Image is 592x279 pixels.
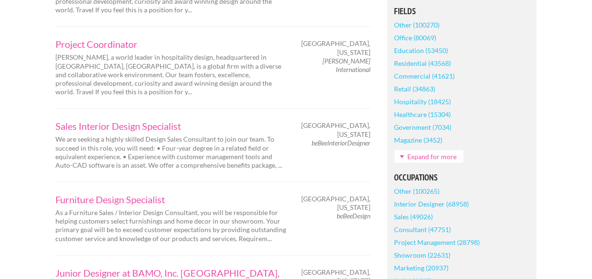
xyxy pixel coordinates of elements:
a: Project Management (28798) [395,236,480,249]
a: Sales Interior Design Specialist [56,121,288,131]
a: Other (100265) [395,185,440,198]
a: Consultant (47751) [395,223,451,236]
a: Magazine (3452) [395,134,443,146]
a: Education (53450) [395,44,448,57]
a: Showroom (22631) [395,249,451,261]
a: Marketing (20937) [395,261,449,274]
a: Government (7034) [395,121,452,134]
a: Expand for more [395,150,464,163]
span: [GEOGRAPHIC_DATA], [US_STATE] [302,121,371,138]
a: Healthcare (15304) [395,108,451,121]
span: [GEOGRAPHIC_DATA], [US_STATE] [302,39,371,56]
em: [PERSON_NAME] International [323,57,371,73]
a: Project Coordinator [56,39,288,49]
a: Hospitality (18425) [395,95,451,108]
span: [GEOGRAPHIC_DATA], [US_STATE] [302,195,371,212]
p: As a Furniture Sales / Interior Design Consultant, you will be responsible for helping customers ... [56,208,288,243]
p: We are seeking a highly skilled Design Sales Consultant to join our team. To succeed in this role... [56,135,288,170]
a: Furniture Design Specialist [56,195,288,204]
em: beBeeInteriorDesigner [312,139,371,147]
a: Sales (49026) [395,210,433,223]
h5: Fields [395,7,529,16]
em: beBeeDesign [337,212,371,220]
a: Other (100270) [395,18,440,31]
a: Residential (43568) [395,57,451,70]
a: Commercial (41621) [395,70,455,82]
a: Interior Designer (68958) [395,198,469,210]
a: Office (80069) [395,31,437,44]
h5: Occupations [395,173,529,182]
p: [PERSON_NAME], a world leader in hospitality design, headquartered in [GEOGRAPHIC_DATA], [GEOGRAP... [56,53,288,96]
a: Retail (34863) [395,82,436,95]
